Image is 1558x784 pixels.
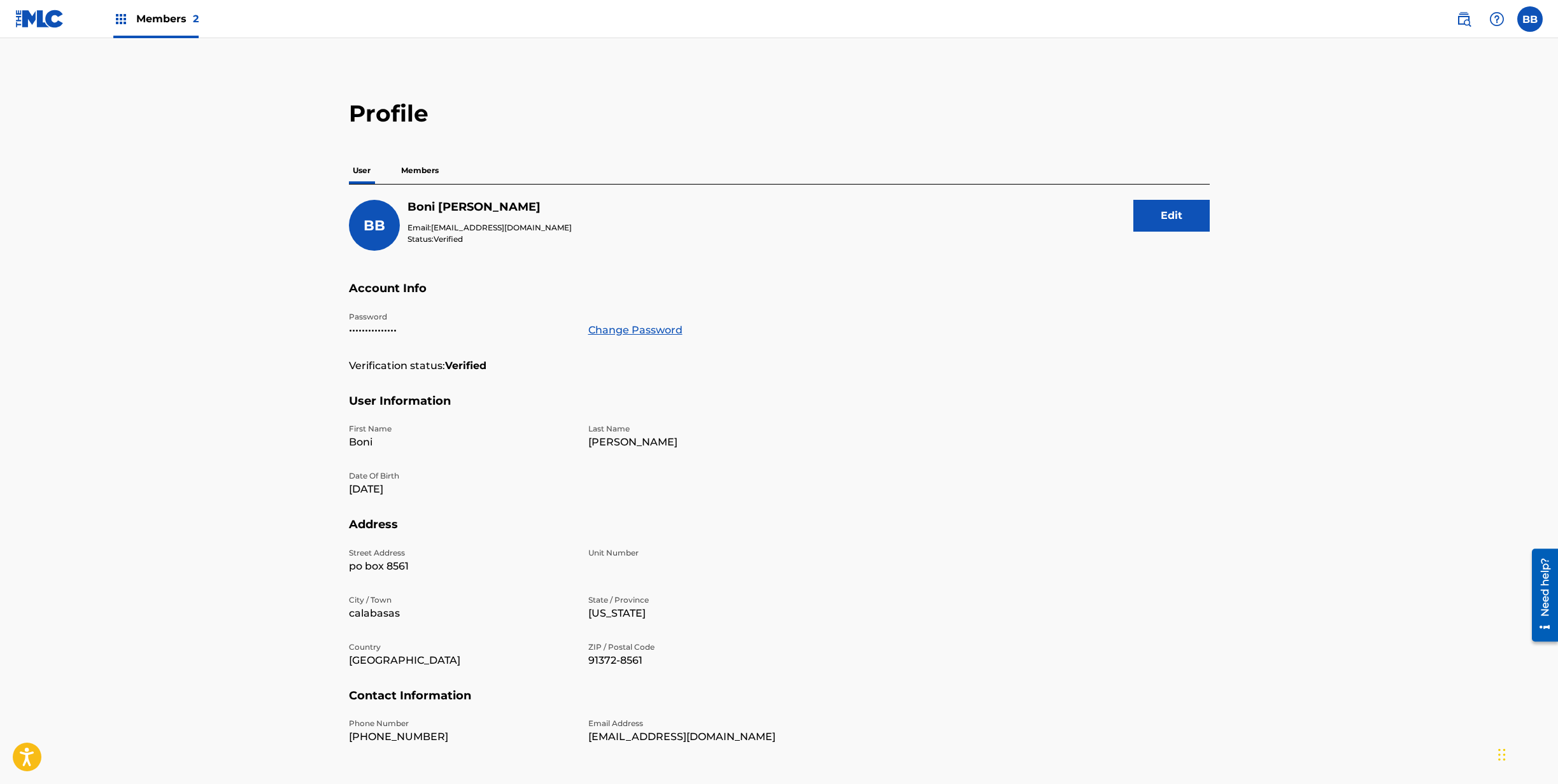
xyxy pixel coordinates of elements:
[349,482,573,497] p: [DATE]
[349,517,1210,547] h5: Address
[349,99,1210,128] h2: Profile
[407,200,572,214] h5: Boni Bruno
[588,423,812,435] p: Last Name
[349,729,573,745] p: [PHONE_NUMBER]
[397,157,443,184] p: Members
[588,323,683,338] a: Change Password
[588,547,812,559] p: Unit Number
[431,223,572,232] span: [EMAIL_ADDRESS][DOMAIN_NAME]
[349,323,573,338] p: •••••••••••••••
[588,606,812,621] p: [US_STATE]
[1484,6,1510,32] div: Help
[349,606,573,621] p: calabasas
[588,594,812,606] p: State / Province
[349,358,445,374] p: Verification status:
[588,641,812,653] p: ZIP / Postal Code
[349,311,573,323] p: Password
[407,222,572,234] p: Email:
[588,718,812,729] p: Email Address
[349,423,573,435] p: First Name
[434,234,463,244] span: Verified
[349,157,374,184] p: User
[1489,11,1505,27] img: help
[1522,542,1558,648] iframe: Resource Center
[445,358,486,374] strong: Verified
[1494,723,1558,784] iframe: Chat Widget
[588,729,812,745] p: [EMAIL_ADDRESS][DOMAIN_NAME]
[193,13,199,25] span: 2
[1498,736,1506,774] div: Drag
[1456,11,1471,27] img: search
[349,547,573,559] p: Street Address
[588,435,812,450] p: [PERSON_NAME]
[136,11,199,26] span: Members
[1451,6,1477,32] a: Public Search
[113,11,129,27] img: Top Rightsholders
[349,394,1210,424] h5: User Information
[349,435,573,450] p: Boni
[349,653,573,668] p: [GEOGRAPHIC_DATA]
[349,281,1210,311] h5: Account Info
[349,594,573,606] p: City / Town
[349,718,573,729] p: Phone Number
[349,689,1210,718] h5: Contact Information
[1133,200,1210,232] button: Edit
[364,217,385,234] span: BB
[1517,6,1543,32] div: User Menu
[349,559,573,574] p: po box 8561
[407,234,572,245] p: Status:
[349,470,573,482] p: Date Of Birth
[349,641,573,653] p: Country
[15,10,64,28] img: MLC Logo
[588,653,812,668] p: 91372-8561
